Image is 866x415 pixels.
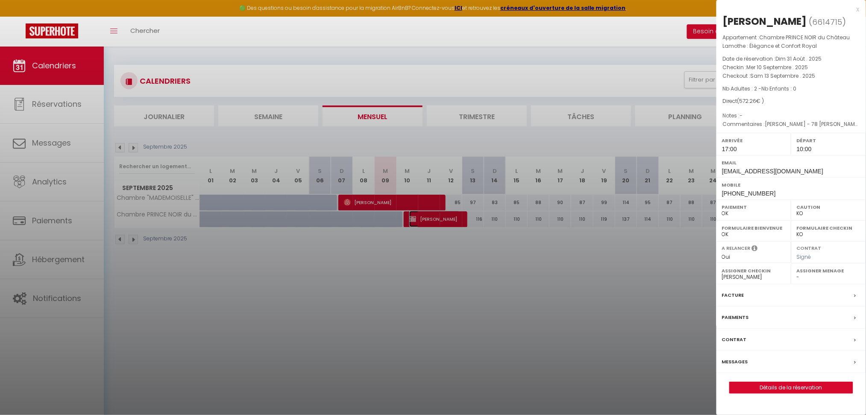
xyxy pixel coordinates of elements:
span: Chambre PRINCE NOIR du Château Lamothe : Élégance et Confort Royal [723,34,850,50]
label: Contrat [797,245,822,250]
span: [PHONE_NUMBER] [722,190,776,197]
label: Assigner Checkin [722,266,786,275]
div: x [716,4,860,15]
button: Ouvrir le widget de chat LiveChat [7,3,32,29]
label: Mobile [722,181,860,189]
p: Commentaires : [723,120,860,129]
button: Détails de la réservation [729,382,853,394]
i: Sélectionner OUI si vous souhaiter envoyer les séquences de messages post-checkout [752,245,758,254]
span: Sam 13 Septembre . 2025 [751,72,816,79]
span: Dim 31 Août . 2025 [776,55,822,62]
p: Date de réservation : [723,55,860,63]
div: [PERSON_NAME] [723,15,807,28]
p: Checkout : [723,72,860,80]
label: Caution [797,203,860,211]
p: Notes : [723,111,860,120]
label: Contrat [722,335,747,344]
label: Email [722,158,860,167]
label: Paiements [722,313,749,322]
p: Appartement : [723,33,860,50]
label: Formulaire Bienvenue [722,224,786,232]
span: Mer 10 Septembre . 2025 [747,64,808,71]
span: 572.26 [740,97,757,105]
p: Checkin : [723,63,860,72]
span: ( ) [809,16,846,28]
div: Direct [723,97,860,105]
span: Nb Adultes : 2 - [723,85,797,92]
span: 6614715 [813,17,843,27]
label: Départ [797,136,860,145]
label: Assigner Menage [797,266,860,275]
label: Paiement [722,203,786,211]
span: ( € ) [737,97,764,105]
label: Messages [722,357,748,366]
label: A relancer [722,245,751,252]
span: 17:00 [722,146,737,152]
span: Signé [797,253,811,260]
label: Arrivée [722,136,786,145]
span: [EMAIL_ADDRESS][DOMAIN_NAME] [722,168,823,175]
label: Facture [722,291,744,300]
span: Nb Enfants : 0 [762,85,797,92]
label: Formulaire Checkin [797,224,860,232]
a: Détails de la réservation [730,382,853,393]
span: - [740,112,743,119]
span: 10:00 [797,146,812,152]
